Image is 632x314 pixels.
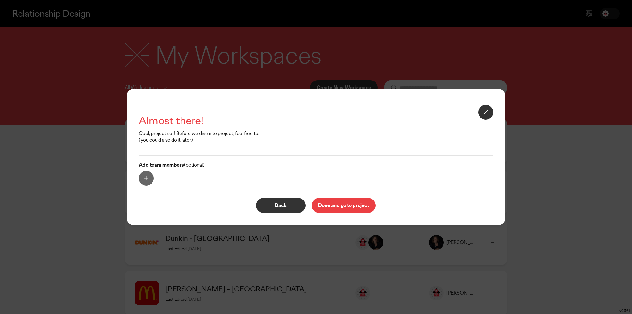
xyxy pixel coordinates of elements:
h2: Almost there! [139,114,493,128]
p: Done and go to project [318,203,369,208]
button: Done and go to project [312,198,376,213]
p: Back [263,203,299,208]
p: Cool, project set! Before we dive into project, feel free to: (you could also do it later) [139,130,262,143]
b: Add team members [139,162,184,168]
button: Back [256,198,306,213]
p: (optional) [139,162,493,168]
